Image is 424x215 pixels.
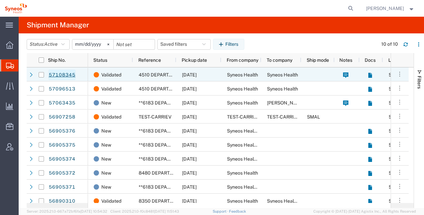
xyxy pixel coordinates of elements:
[154,209,179,213] span: [DATE] 11:51:43
[139,114,171,120] span: TEST-CARRIEV
[182,86,197,91] span: 10/14/2025
[388,57,407,63] span: Location
[101,68,121,82] span: Validated
[182,156,197,162] span: 09/22/2025
[48,83,76,94] a: 57096513
[139,156,215,162] span: **6183 DEPARTMENTAL EXPENSE
[114,39,155,49] input: Not set
[48,126,76,136] a: 56905376
[227,142,292,148] span: Syneos Health Poland sp. z.o.o
[307,57,329,63] span: Ship mode
[182,198,197,204] span: 09/23/2025
[101,194,121,208] span: Validated
[227,57,258,63] span: From company
[101,124,111,138] span: New
[339,57,352,63] span: Notes
[267,72,298,77] span: Syneos Health
[182,100,197,105] span: 10/10/2025
[5,3,27,13] img: logo
[110,209,179,213] span: Client: 2025.21.0-f0c8481
[267,100,368,105] span: Willis Tower Watson LLC
[213,209,229,213] a: Support
[139,142,215,148] span: **6183 DEPARTMENTAL EXPENSE
[213,39,244,49] button: Filters
[101,180,111,194] span: New
[44,41,58,47] span: Active
[48,196,76,206] a: 56890310
[182,142,197,148] span: 09/22/2025
[27,209,107,213] span: Server: 2025.21.0-667a72bf6fa
[182,184,197,190] span: 09/22/2025
[93,57,107,63] span: Status
[366,4,415,12] button: [PERSON_NAME]
[48,97,76,108] a: 57063435
[157,39,211,50] button: Saved filters
[227,156,292,162] span: Syneos Health Poland sp. z.o.o
[229,209,246,213] a: Feedback
[139,86,211,91] span: 4510 DEPARTMENTAL EXPENSE
[101,110,121,124] span: Validated
[182,72,197,77] span: 10/15/2025
[366,5,404,12] span: Oksana Tsankova
[267,57,292,63] span: To company
[101,82,121,96] span: Validated
[138,57,161,63] span: Reference
[227,128,292,134] span: Syneos Health Poland sp. z.o.o
[227,114,260,120] span: TEST-CARRIEV
[182,114,197,120] span: 09/23/2025
[227,72,258,77] span: Syneos Health
[182,57,207,63] span: Pickup date
[307,114,320,120] span: SMAL
[101,166,111,180] span: New
[48,140,76,150] a: 56905375
[182,128,197,134] span: 09/22/2025
[72,39,113,49] input: Not set
[139,72,211,77] span: 4510 DEPARTMENTAL EXPENSE
[227,184,292,190] span: Syneos Health Poland sp. z.o.o
[365,57,376,63] span: Docs
[267,86,298,91] span: Syneos Health
[27,39,70,50] button: Status:Active
[48,69,76,80] a: 57108345
[27,17,89,33] h4: Shipment Manager
[101,138,111,152] span: New
[48,182,76,192] a: 56905371
[139,128,215,134] span: **6183 DEPARTMENTAL EXPENSE
[139,198,212,204] span: 8350 DEPARTMENTAL EXPENSE
[48,57,66,63] span: Ship No.
[139,184,215,190] span: **6183 DEPARTMENTAL EXPENSE
[48,112,76,122] a: 56907258
[139,170,212,176] span: 8480 DEPARTMENTAL EXPENSE
[417,76,422,89] span: Filters
[80,209,107,213] span: [DATE] 10:54:32
[267,198,332,204] span: Syneos Health Poland sp. z.o.o
[182,170,197,176] span: 09/22/2025
[101,96,111,110] span: New
[227,86,258,91] span: Syneos Health
[48,168,76,178] a: 56905372
[313,209,416,214] span: Copyright © [DATE]-[DATE] Agistix Inc., All Rights Reserved
[48,154,76,164] a: 56905374
[227,170,258,176] span: Syneos Health
[139,100,215,105] span: **6183 DEPARTMENTAL EXPENSE
[101,152,111,166] span: New
[227,198,258,204] span: Syneos Health
[381,41,398,48] div: 10 of 10
[227,100,258,105] span: Syneos Health
[267,114,300,120] span: TEST-CARRIEV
